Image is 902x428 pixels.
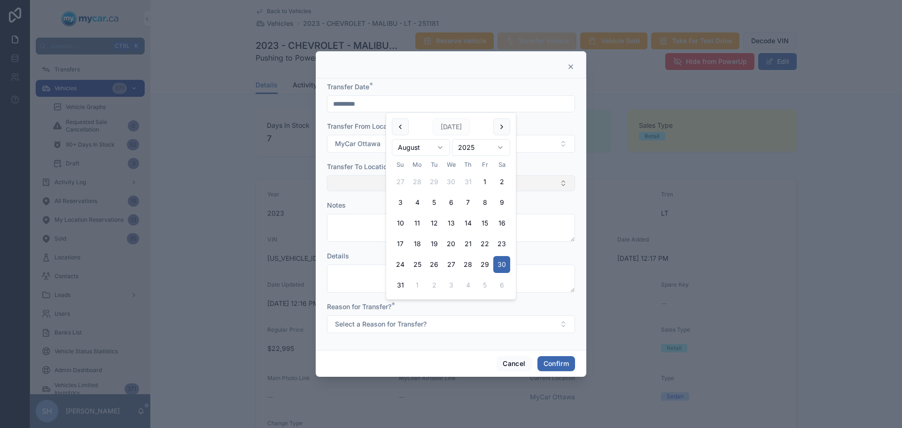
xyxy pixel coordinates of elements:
[476,215,493,232] button: Friday, August 15th, 2025
[327,252,349,260] span: Details
[459,160,476,170] th: Thursday
[493,194,510,211] button: Saturday, August 9th, 2025
[327,315,575,333] button: Select Button
[327,303,391,311] span: Reason for Transfer?
[493,235,510,252] button: Saturday, August 23rd, 2025
[426,173,443,190] button: Tuesday, July 29th, 2025
[426,235,443,252] button: Tuesday, August 19th, 2025
[476,160,493,170] th: Friday
[327,83,369,91] span: Transfer Date
[426,256,443,273] button: Tuesday, August 26th, 2025
[459,173,476,190] button: Thursday, July 31st, 2025
[537,356,575,371] button: Confirm
[443,160,459,170] th: Wednesday
[409,173,426,190] button: Monday, July 28th, 2025
[493,215,510,232] button: Saturday, August 16th, 2025
[443,235,459,252] button: Wednesday, August 20th, 2025
[335,139,381,148] span: MyCar Ottawa
[443,215,459,232] button: Wednesday, August 13th, 2025
[409,194,426,211] button: Monday, August 4th, 2025
[327,163,391,171] span: Transfer To Location
[327,175,575,191] button: Select Button
[493,256,510,273] button: Today, Saturday, August 30th, 2025, selected
[392,256,409,273] button: Sunday, August 24th, 2025
[409,160,426,170] th: Monday
[426,160,443,170] th: Tuesday
[459,277,476,294] button: Thursday, September 4th, 2025
[459,215,476,232] button: Thursday, August 14th, 2025
[327,122,399,130] span: Transfer From Location
[327,135,575,153] button: Select Button
[426,277,443,294] button: Tuesday, September 2nd, 2025
[493,160,510,170] th: Saturday
[476,194,493,211] button: Friday, August 8th, 2025
[476,256,493,273] button: Friday, August 29th, 2025
[476,277,493,294] button: Friday, September 5th, 2025
[443,194,459,211] button: Wednesday, August 6th, 2025
[392,160,510,294] table: August 2025
[493,173,510,190] button: Saturday, August 2nd, 2025
[476,173,493,190] button: Friday, August 1st, 2025
[335,319,427,329] span: Select a Reason for Transfer?
[426,215,443,232] button: Tuesday, August 12th, 2025
[459,235,476,252] button: Thursday, August 21st, 2025
[497,356,531,371] button: Cancel
[409,235,426,252] button: Monday, August 18th, 2025
[476,235,493,252] button: Friday, August 22nd, 2025
[493,277,510,294] button: Saturday, September 6th, 2025
[459,256,476,273] button: Thursday, August 28th, 2025
[443,256,459,273] button: Wednesday, August 27th, 2025
[459,194,476,211] button: Thursday, August 7th, 2025
[409,215,426,232] button: Monday, August 11th, 2025
[392,277,409,294] button: Sunday, August 31st, 2025
[392,215,409,232] button: Sunday, August 10th, 2025
[409,256,426,273] button: Monday, August 25th, 2025
[443,173,459,190] button: Wednesday, July 30th, 2025
[426,194,443,211] button: Tuesday, August 5th, 2025
[392,160,409,170] th: Sunday
[327,201,346,209] span: Notes
[392,194,409,211] button: Sunday, August 3rd, 2025
[409,277,426,294] button: Monday, September 1st, 2025
[392,235,409,252] button: Sunday, August 17th, 2025
[392,173,409,190] button: Sunday, July 27th, 2025
[443,277,459,294] button: Wednesday, September 3rd, 2025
